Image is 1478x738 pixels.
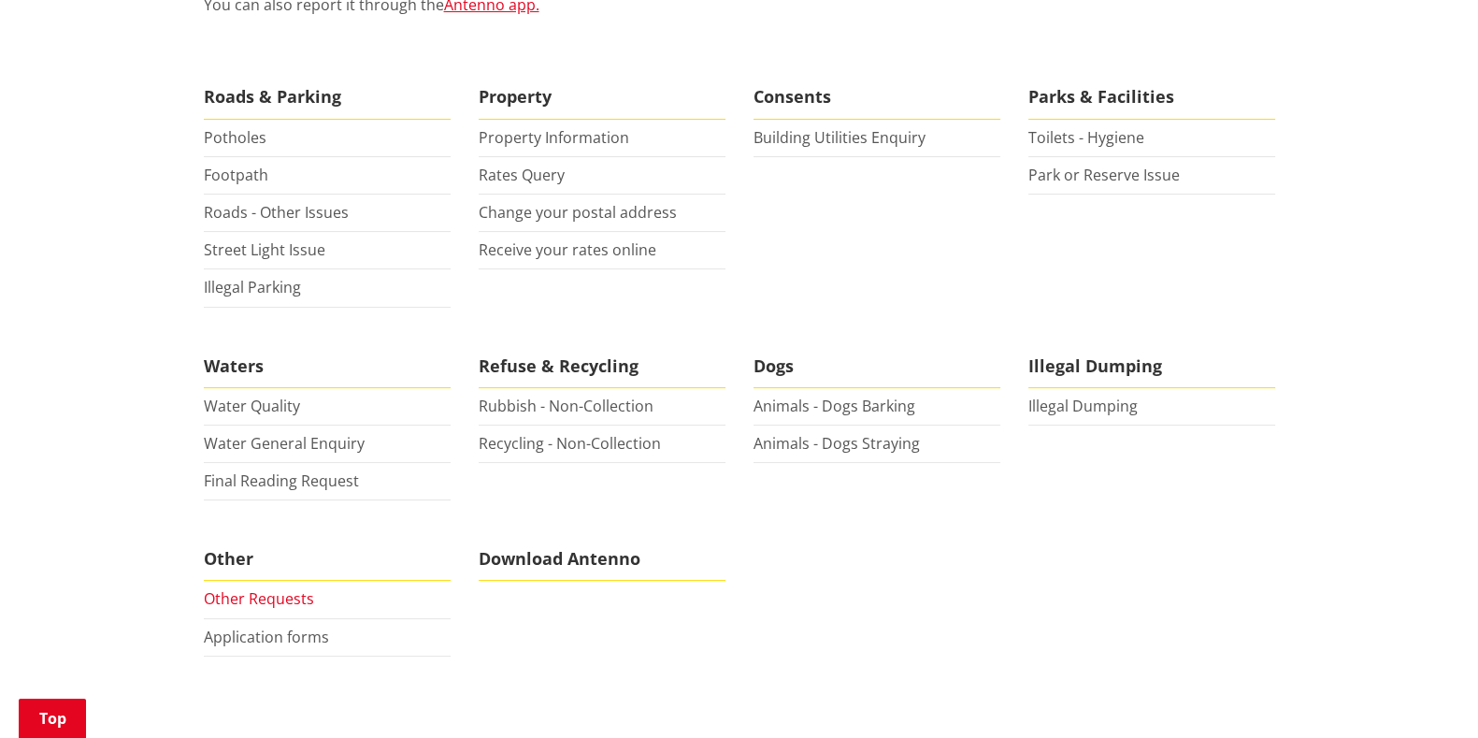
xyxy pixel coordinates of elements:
[204,588,314,609] a: Other Requests
[19,699,86,738] a: Top
[204,76,451,119] span: Roads & Parking
[204,345,451,388] span: Waters
[479,239,656,260] a: Receive your rates online
[479,538,725,581] span: Download Antenno
[753,76,1000,119] span: Consents
[1028,127,1144,148] a: Toilets - Hygiene
[479,433,661,454] a: Recycling - Non-Collection
[1028,165,1180,185] a: Park or Reserve Issue
[479,127,629,148] a: Property Information
[204,202,349,223] a: Roads - Other Issues
[204,396,300,416] a: Water Quality
[479,202,677,223] a: Change your postal address
[1392,659,1459,727] iframe: Messenger Launcher
[204,538,451,581] span: Other
[479,76,725,119] span: Property
[1028,76,1275,119] span: Parks & Facilities
[204,127,266,148] a: Potholes
[204,470,359,491] a: Final Reading Request
[753,345,1000,388] span: Dogs
[204,277,301,297] a: Illegal Parking
[753,433,920,454] a: Animals - Dogs Straying
[479,165,565,185] a: Rates Query
[753,127,926,148] a: Building Utilities Enquiry
[1028,345,1275,388] span: Illegal Dumping
[204,165,268,185] a: Footpath
[1028,396,1138,416] a: Illegal Dumping
[204,627,329,647] a: Application forms
[479,396,653,416] a: Rubbish - Non-Collection
[204,239,325,260] a: Street Light Issue
[479,345,725,388] span: Refuse & Recycling
[204,433,365,454] a: Water General Enquiry
[753,396,915,416] a: Animals - Dogs Barking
